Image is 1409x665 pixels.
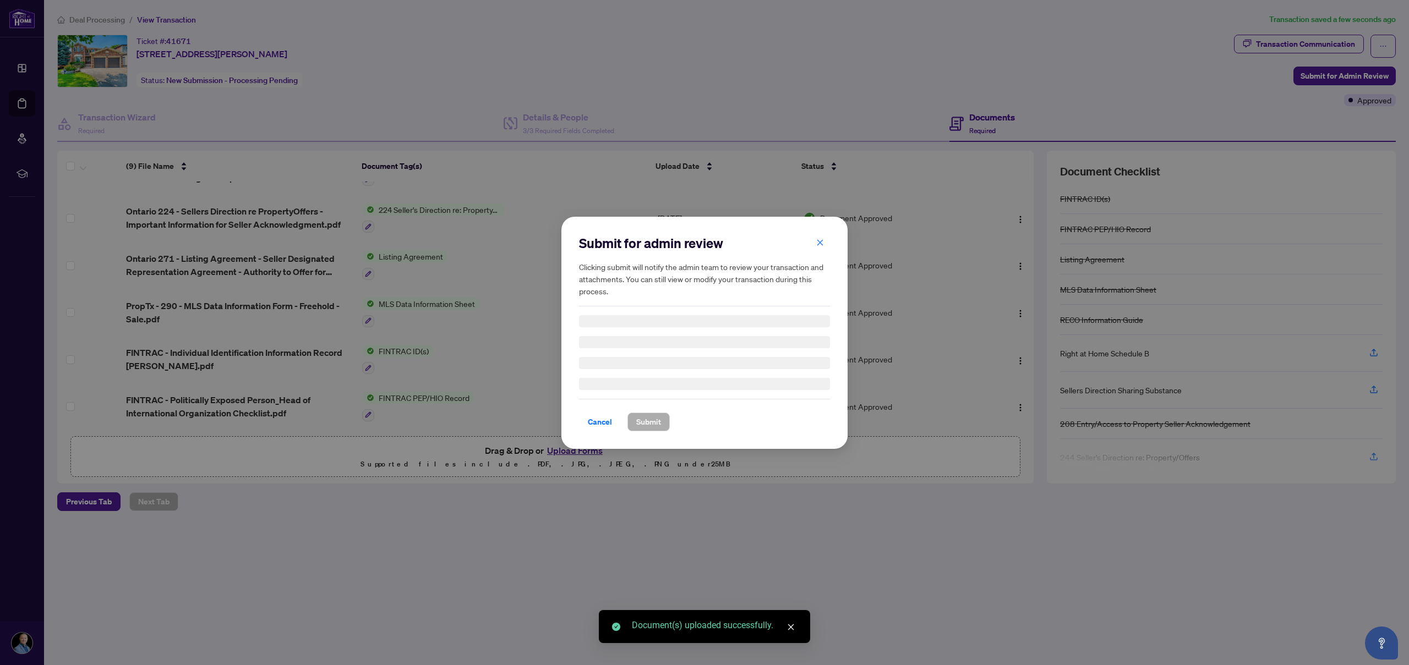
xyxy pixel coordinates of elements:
[787,623,795,631] span: close
[785,621,797,633] a: Close
[632,619,797,632] div: Document(s) uploaded successfully.
[579,261,830,297] h5: Clicking submit will notify the admin team to review your transaction and attachments. You can st...
[627,413,670,431] button: Submit
[816,238,824,246] span: close
[579,413,621,431] button: Cancel
[579,234,830,252] h2: Submit for admin review
[1365,626,1398,659] button: Open asap
[588,413,612,431] span: Cancel
[612,623,620,631] span: check-circle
